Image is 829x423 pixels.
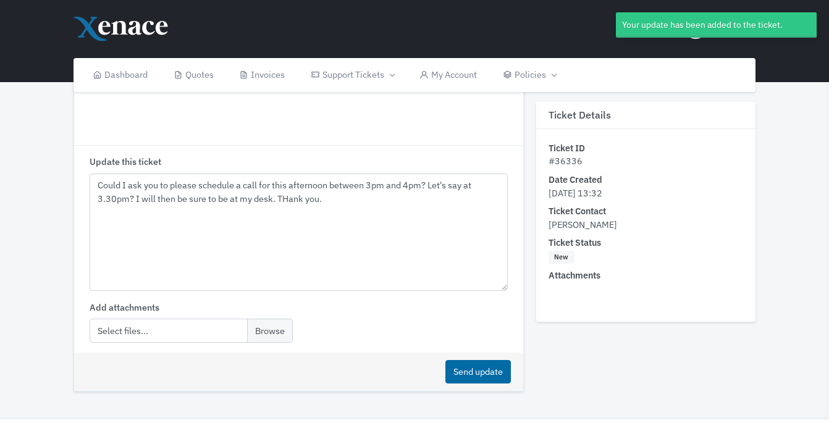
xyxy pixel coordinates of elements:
a: Dashboard [80,58,161,92]
span: [PERSON_NAME] [549,219,617,230]
div: Your update has been added to the ticket. [616,12,817,38]
span: New [549,251,573,264]
a: My Account [406,58,490,92]
label: Update this ticket [90,155,161,169]
label: Add attachments [90,301,159,314]
button: Send update [445,360,511,384]
a: Policies [490,58,568,92]
dt: Ticket ID [549,141,743,155]
span: #36336 [549,156,583,167]
dt: Attachments [549,269,743,283]
dt: Date Created [549,173,743,186]
a: Quotes [161,58,227,92]
a: Support Tickets [298,58,406,92]
dt: Ticket Contact [549,205,743,219]
h3: Ticket Details [536,102,755,129]
button: Gabor [677,6,755,49]
dt: Ticket Status [549,237,743,250]
span: [DATE] 13:32 [549,187,602,199]
a: Invoices [226,58,298,92]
